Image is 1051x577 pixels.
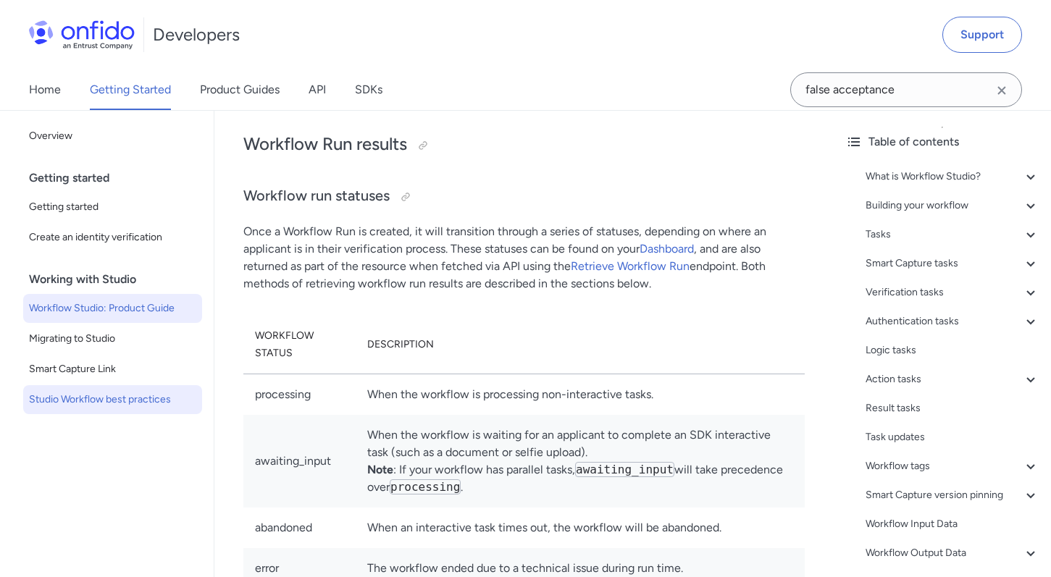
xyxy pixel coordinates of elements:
a: Task updates [866,429,1039,446]
a: Getting Started [90,70,171,110]
a: What is Workflow Studio? [866,168,1039,185]
a: Home [29,70,61,110]
img: Onfido Logo [29,20,135,49]
td: processing [243,374,356,416]
a: Overview [23,122,202,151]
span: Workflow Studio: Product Guide [29,300,196,317]
svg: Clear search field button [993,82,1010,99]
a: API [309,70,326,110]
a: Smart Capture tasks [866,255,1039,272]
a: Workflow Output Data [866,544,1039,562]
a: Workflow Input Data [866,515,1039,533]
a: Create an identity verification [23,223,202,252]
a: Verification tasks [866,284,1039,301]
a: Retrieve Workflow Run [571,259,690,273]
a: Building your workflow [866,197,1039,214]
h1: Developers [153,23,240,46]
td: awaiting_input [243,415,356,507]
a: Result tasks [866,400,1039,417]
span: Overview [29,127,196,145]
th: Description [356,316,805,374]
a: Dashboard [640,242,694,256]
a: Workflow Studio: Product Guide [23,294,202,323]
div: Table of contents [845,133,1039,151]
a: Getting started [23,193,202,222]
a: Support [942,17,1022,53]
code: awaiting_input [575,462,674,477]
a: Action tasks [866,371,1039,388]
span: Smart Capture Link [29,361,196,378]
code: processing [390,479,461,494]
h3: Workflow run statuses [243,185,805,209]
input: Onfido search input field [790,72,1022,107]
div: Getting started [29,164,208,193]
td: abandoned [243,507,356,548]
a: Migrating to Studio [23,324,202,353]
span: Create an identity verification [29,229,196,246]
a: Studio Workflow best practices [23,385,202,414]
td: When the workflow is processing non-interactive tasks. [356,374,805,416]
a: Logic tasks [866,342,1039,359]
p: Once a Workflow Run is created, it will transition through a series of statuses, depending on whe... [243,223,805,292]
a: Smart Capture Link [23,355,202,384]
a: Authentication tasks [866,313,1039,330]
span: Getting started [29,198,196,216]
a: Workflow tags [866,458,1039,475]
a: Tasks [866,226,1039,243]
td: When an interactive task times out, the workflow will be abandoned. [356,507,805,548]
h2: Workflow Run results [243,132,805,157]
a: Smart Capture version pinning [866,487,1039,504]
strong: Note [367,463,393,476]
a: SDKs [355,70,382,110]
span: Migrating to Studio [29,330,196,348]
span: Studio Workflow best practices [29,391,196,408]
th: Workflow status [243,316,356,374]
a: Product Guides [200,70,280,110]
div: Working with Studio [29,265,208,294]
td: When the workflow is waiting for an applicant to complete an SDK interactive task (such as a docu... [356,415,805,507]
